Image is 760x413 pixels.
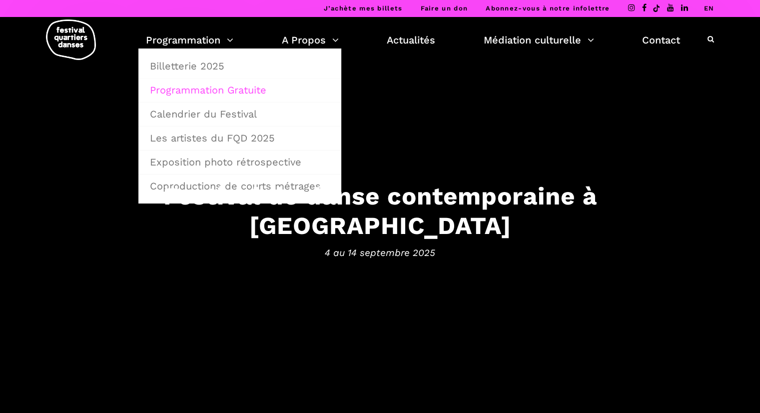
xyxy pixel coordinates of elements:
[146,31,233,48] a: Programmation
[46,19,96,60] img: logo-fqd-med
[420,4,468,12] a: Faire un don
[70,181,690,240] h3: Festival de danse contemporaine à [GEOGRAPHIC_DATA]
[282,31,339,48] a: A Propos
[144,126,336,149] a: Les artistes du FQD 2025
[323,4,402,12] a: J’achète mes billets
[387,31,435,48] a: Actualités
[642,31,680,48] a: Contact
[144,54,336,77] a: Billetterie 2025
[70,245,690,260] span: 4 au 14 septembre 2025
[144,174,336,197] a: Coproductions de courts métrages
[486,4,610,12] a: Abonnez-vous à notre infolettre
[144,78,336,101] a: Programmation Gratuite
[144,150,336,173] a: Exposition photo rétrospective
[144,102,336,125] a: Calendrier du Festival
[484,31,594,48] a: Médiation culturelle
[704,4,714,12] a: EN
